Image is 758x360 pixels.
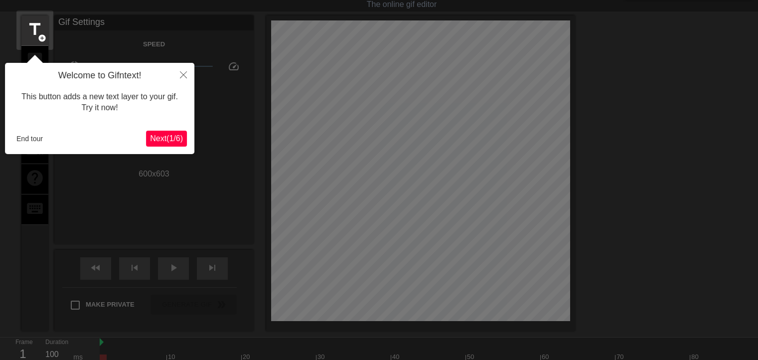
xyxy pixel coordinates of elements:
[146,131,187,147] button: Next
[150,134,183,143] span: Next ( 1 / 6 )
[12,81,187,124] div: This button adds a new text layer to your gif. Try it now!
[12,131,47,146] button: End tour
[172,63,194,86] button: Close
[12,70,187,81] h4: Welcome to Gifntext!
